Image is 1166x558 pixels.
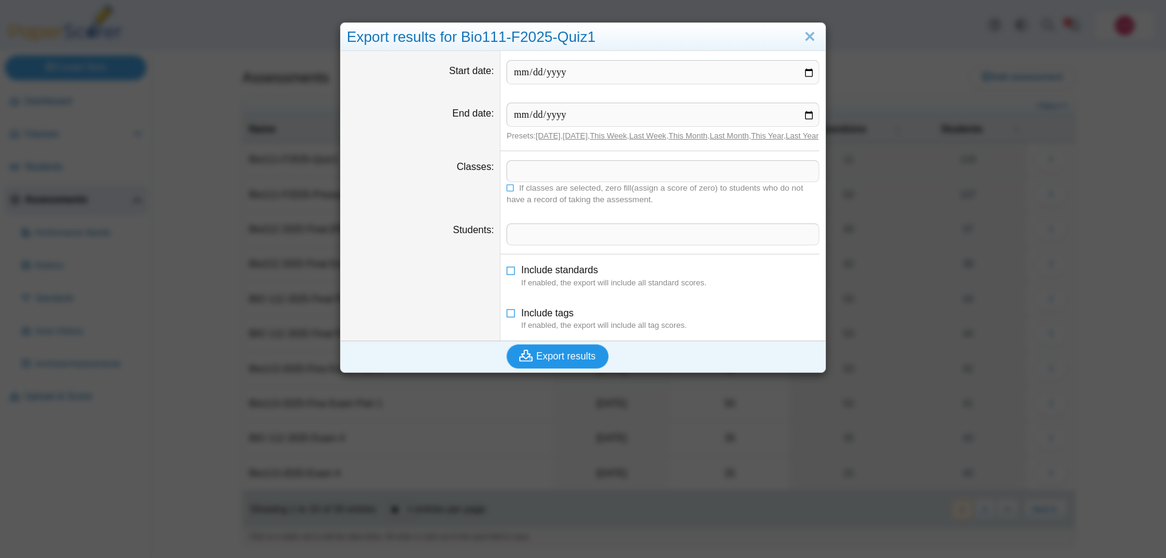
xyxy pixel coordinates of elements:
[506,344,609,369] button: Export results
[521,265,598,275] span: Include standards
[800,27,819,47] a: Close
[506,160,819,182] tags: ​
[453,225,494,235] label: Students
[563,131,588,140] a: [DATE]
[669,131,707,140] a: This Month
[452,108,494,118] label: End date
[786,131,819,140] a: Last Year
[506,223,819,245] tags: ​
[457,162,494,172] label: Classes
[710,131,749,140] a: Last Month
[629,131,666,140] a: Last Week
[590,131,627,140] a: This Week
[536,131,561,140] a: [DATE]
[521,277,819,288] dfn: If enabled, the export will include all standard scores.
[521,320,819,331] dfn: If enabled, the export will include all tag scores.
[521,308,573,318] span: Include tags
[751,131,784,140] a: This Year
[341,23,825,52] div: Export results for Bio111-F2025-Quiz1
[536,351,596,361] span: Export results
[506,131,819,141] div: Presets: , , , , , , ,
[449,66,494,76] label: Start date
[506,183,803,204] span: If classes are selected, zero fill(assign a score of zero) to students who do not have a record o...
